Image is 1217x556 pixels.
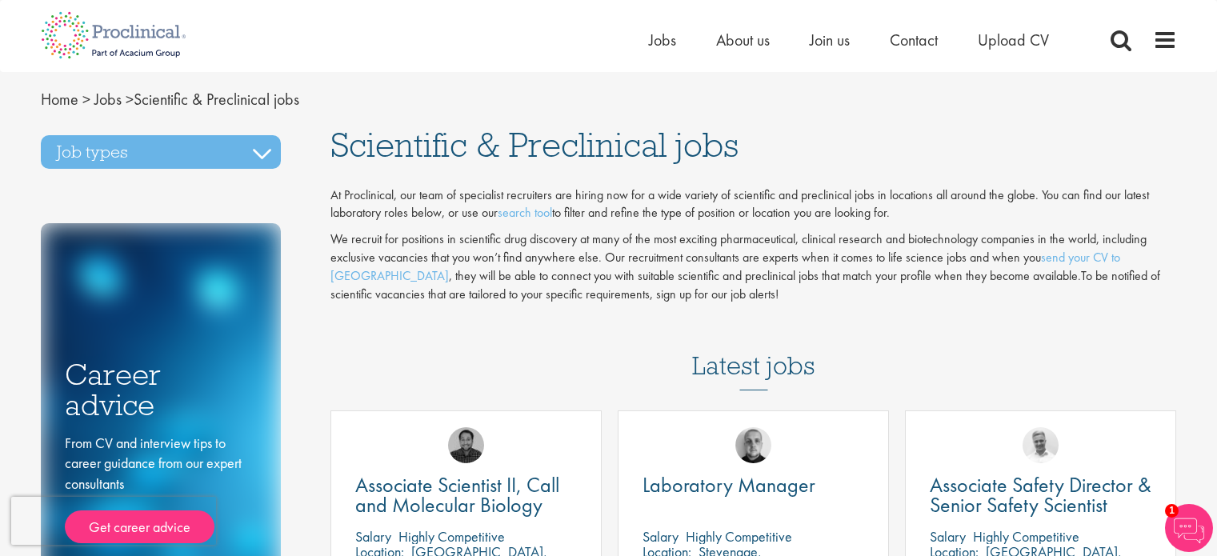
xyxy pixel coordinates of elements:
span: Laboratory Manager [643,471,815,498]
img: Harry Budge [735,427,771,463]
div: From CV and interview tips to career guidance from our expert consultants [65,433,257,544]
a: About us [716,30,770,50]
span: Salary [930,527,966,546]
a: breadcrumb link to Home [41,89,78,110]
span: 1 [1165,504,1179,518]
a: Associate Safety Director & Senior Safety Scientist [930,475,1151,515]
iframe: reCAPTCHA [11,497,216,545]
span: To be notified of scientific vacancies that are tailored to your specific requirements, sign up f... [330,267,1160,302]
span: > [82,89,90,110]
a: search tool [498,204,552,221]
span: Associate Safety Director & Senior Safety Scientist [930,471,1151,518]
span: Salary [643,527,679,546]
a: send your CV to [GEOGRAPHIC_DATA] [330,249,1120,284]
p: We recruit for positions in scientific drug discovery at many of the most exciting pharmaceutical... [330,230,1177,303]
p: Highly Competitive [686,527,792,546]
img: Joshua Bye [1023,427,1059,463]
span: Associate Scientist II, Call and Molecular Biology [355,471,559,518]
span: Scientific & Preclinical jobs [41,89,299,110]
h3: Career advice [65,359,257,421]
p: At Proclinical, our team of specialist recruiters are hiring now for a wide variety of scientific... [330,186,1177,223]
p: Highly Competitive [973,527,1079,546]
span: Salary [355,527,391,546]
img: Mike Raletz [448,427,484,463]
a: Jobs [649,30,676,50]
h3: Job types [41,135,281,169]
a: Join us [810,30,850,50]
h3: Latest jobs [692,312,815,390]
a: breadcrumb link to Jobs [94,89,122,110]
p: Highly Competitive [398,527,505,546]
a: Associate Scientist II, Call and Molecular Biology [355,475,577,515]
a: Contact [890,30,938,50]
a: Laboratory Manager [643,475,864,495]
span: Scientific & Preclinical jobs [330,123,739,166]
a: Upload CV [978,30,1049,50]
span: > [126,89,134,110]
img: Chatbot [1165,504,1213,552]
